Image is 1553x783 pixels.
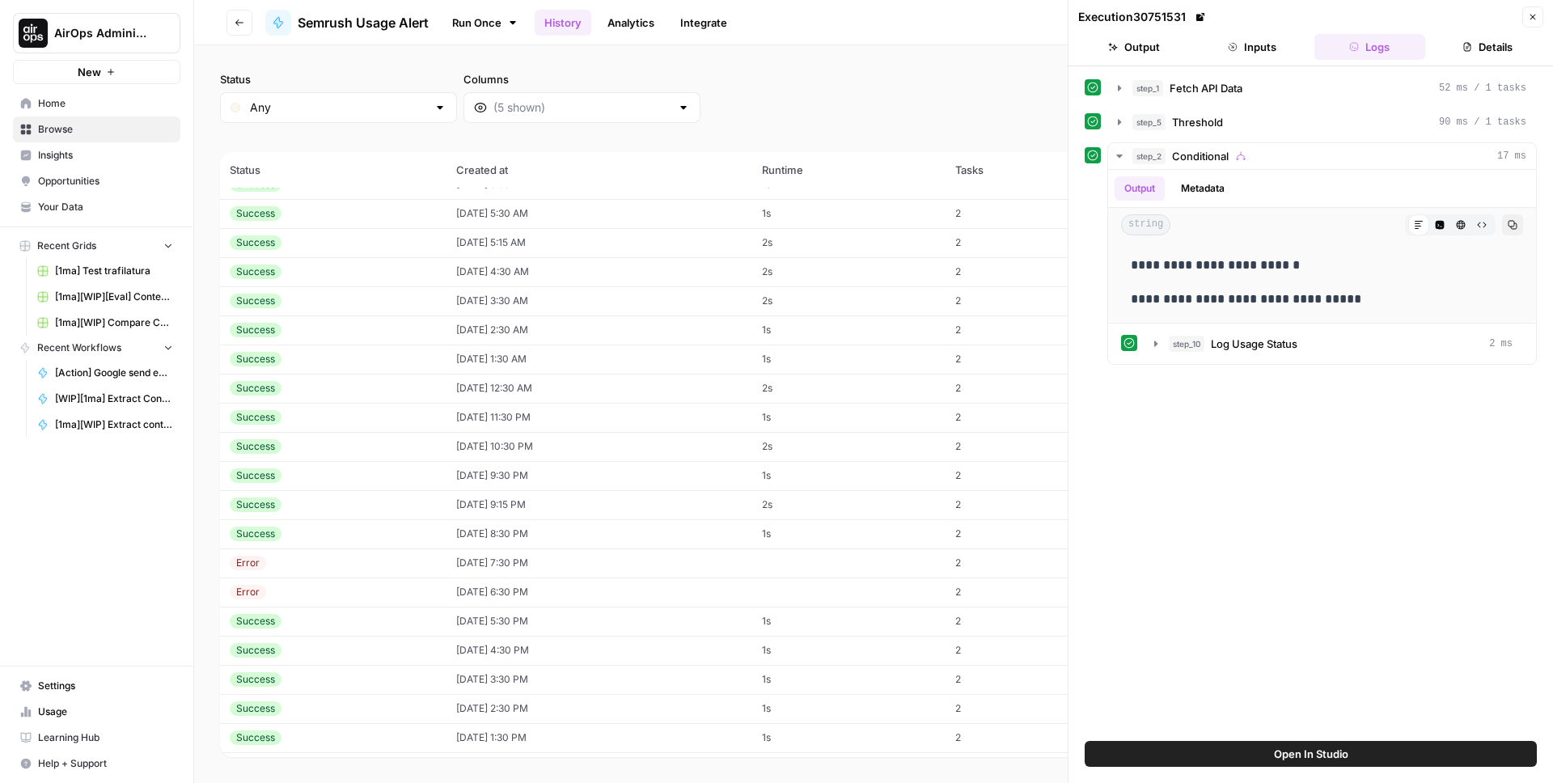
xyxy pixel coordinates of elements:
button: Open In Studio [1085,741,1537,767]
button: Help + Support [13,751,180,777]
span: Your Data [38,200,173,214]
td: 2s [752,257,946,286]
a: Browse [13,116,180,142]
td: 2s [752,490,946,519]
div: Success [230,323,281,337]
a: Home [13,91,180,116]
span: Opportunities [38,174,173,188]
td: [DATE] 4:30 AM [446,257,753,286]
td: 1s [752,636,946,665]
a: Learning Hub [13,725,180,751]
span: Learning Hub [38,730,173,745]
a: [Action] Google send email [30,360,180,386]
td: 2 [946,519,1098,548]
td: 1s [752,461,946,490]
a: [1ma][WIP] Compare Convert Content Format [30,310,180,336]
span: Open In Studio [1274,746,1348,762]
td: 2 [946,607,1098,636]
td: [DATE] 1:30 PM [446,723,753,752]
div: Success [230,235,281,250]
button: Logs [1314,34,1426,60]
div: Success [230,701,281,716]
span: [1ma] Test trafilatura [55,264,173,278]
td: 2 [946,286,1098,315]
label: Status [220,71,457,87]
button: Inputs [1196,34,1308,60]
span: step_2 [1132,148,1166,164]
div: Success [230,206,281,221]
div: Success [230,410,281,425]
td: 1s [752,345,946,374]
div: Success [230,730,281,745]
button: Recent Workflows [13,336,180,360]
span: Recent Grids [37,239,96,253]
span: Browse [38,122,173,137]
td: [DATE] 9:30 PM [446,461,753,490]
td: [DATE] 4:30 PM [446,636,753,665]
span: Semrush Usage Alert [298,13,429,32]
span: Home [38,96,173,111]
span: [1ma][WIP][Eval] Content Compare Grid [55,290,173,304]
td: 2s [752,228,946,257]
td: [DATE] 6:30 PM [446,578,753,607]
td: [DATE] 10:30 PM [446,432,753,461]
div: Success [230,497,281,512]
button: Output [1078,34,1190,60]
td: 2s [752,432,946,461]
td: 1s [752,665,946,694]
td: 2 [946,694,1098,723]
td: 2 [946,578,1098,607]
button: Recent Grids [13,234,180,258]
span: Fetch API Data [1170,80,1242,96]
span: 17 ms [1497,149,1526,163]
td: 2 [946,490,1098,519]
td: 2 [946,403,1098,432]
td: 1s [752,723,946,752]
td: [DATE] 2:30 AM [446,315,753,345]
td: 2 [946,199,1098,228]
td: 2 [946,228,1098,257]
th: Created at [446,152,753,188]
span: Usage [38,705,173,719]
td: [DATE] 7:30 PM [446,548,753,578]
span: [Action] Google send email [55,366,173,380]
a: Integrate [671,10,737,36]
td: 1s [752,694,946,723]
a: [1ma] Test trafilatura [30,258,180,284]
a: [1ma][WIP] Extract content with readability-xml [30,412,180,438]
div: Success [230,468,281,483]
td: 2 [946,461,1098,490]
th: Tasks [946,152,1098,188]
span: Insights [38,148,173,163]
td: [DATE] 1:15 PM [446,752,753,781]
td: 1s [752,752,946,781]
td: [DATE] 3:30 PM [446,665,753,694]
td: [DATE] 3:30 AM [446,286,753,315]
a: Insights [13,142,180,168]
td: 2 [946,723,1098,752]
td: [DATE] 11:30 PM [446,403,753,432]
td: [DATE] 12:30 AM [446,374,753,403]
span: step_5 [1132,114,1166,130]
button: Details [1432,34,1543,60]
td: 2 [946,636,1098,665]
span: step_1 [1132,80,1163,96]
a: Semrush Usage Alert [265,10,429,36]
button: Output [1115,176,1165,201]
span: Help + Support [38,756,173,771]
td: 2 [946,432,1098,461]
input: (5 shown) [493,99,671,116]
div: Success [230,294,281,308]
td: [DATE] 5:15 AM [446,228,753,257]
a: Opportunities [13,168,180,194]
a: Run Once [442,9,528,36]
td: 2s [752,374,946,403]
img: AirOps Administrative Logo [19,19,48,48]
a: [WIP][1ma] Extract Content via Trafilatura [30,386,180,412]
span: (5419 records) [220,123,1527,152]
td: 1s [752,403,946,432]
td: [DATE] 8:30 PM [446,519,753,548]
label: Columns [463,71,700,87]
div: Success [230,527,281,541]
span: AirOps Administrative [54,25,152,41]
